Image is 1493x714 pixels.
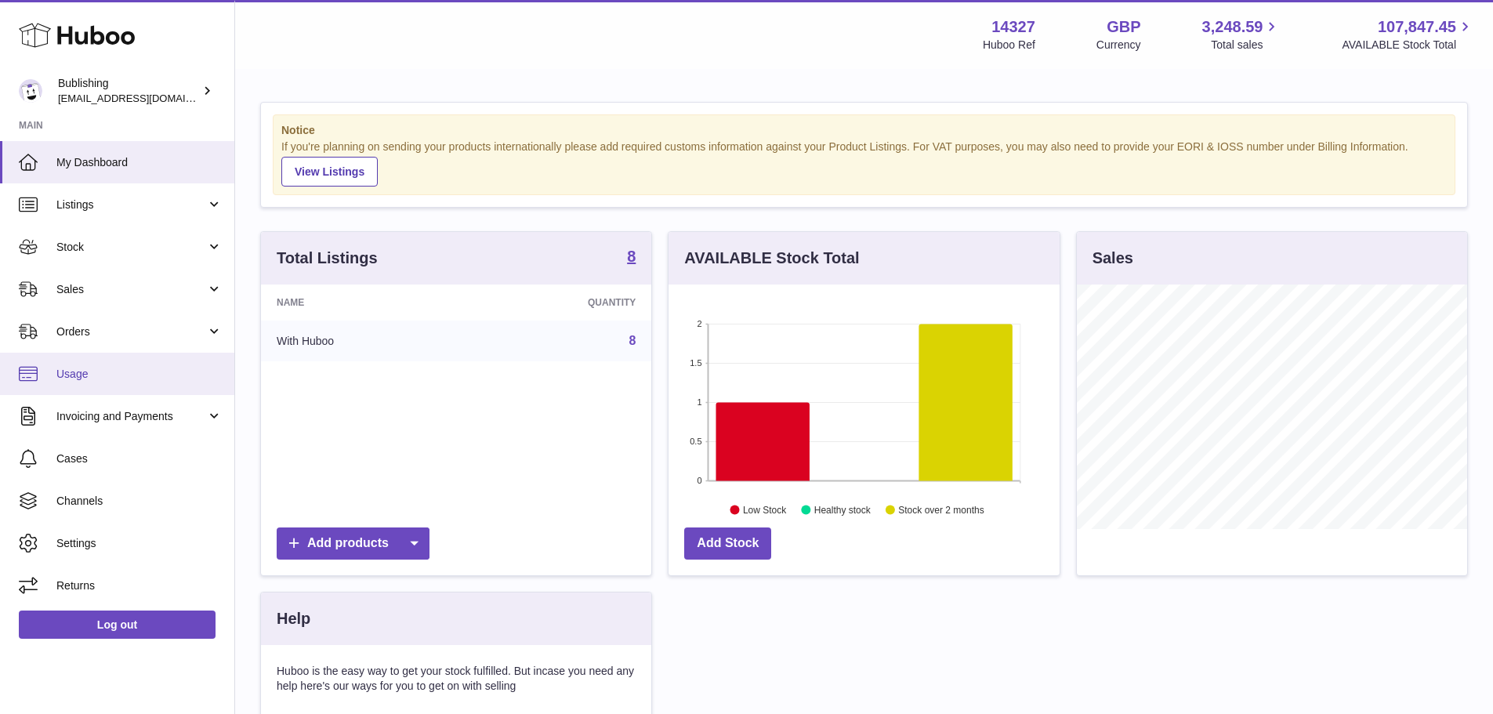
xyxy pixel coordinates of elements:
text: 0.5 [690,437,702,446]
h3: Sales [1093,248,1133,269]
text: 1.5 [690,358,702,368]
h3: Total Listings [277,248,378,269]
h3: AVAILABLE Stock Total [684,248,859,269]
strong: Notice [281,123,1447,138]
span: 107,847.45 [1378,16,1456,38]
span: Usage [56,367,223,382]
text: 1 [698,397,702,407]
a: 8 [627,248,636,267]
strong: 8 [627,248,636,264]
div: Bublishing [58,76,199,106]
span: Orders [56,324,206,339]
span: Stock [56,240,206,255]
text: Healthy stock [814,504,872,515]
span: Returns [56,578,223,593]
span: Cases [56,451,223,466]
text: Low Stock [743,504,787,515]
span: AVAILABLE Stock Total [1342,38,1474,53]
a: Add Stock [684,527,771,560]
span: My Dashboard [56,155,223,170]
td: With Huboo [261,321,467,361]
span: Total sales [1211,38,1281,53]
a: 3,248.59 Total sales [1202,16,1281,53]
span: Sales [56,282,206,297]
a: 107,847.45 AVAILABLE Stock Total [1342,16,1474,53]
th: Name [261,285,467,321]
a: Log out [19,611,216,639]
span: 3,248.59 [1202,16,1263,38]
a: Add products [277,527,429,560]
h3: Help [277,608,310,629]
a: 8 [629,334,636,347]
div: Currency [1096,38,1141,53]
span: Invoicing and Payments [56,409,206,424]
span: [EMAIL_ADDRESS][DOMAIN_NAME] [58,92,230,104]
a: View Listings [281,157,378,187]
div: Huboo Ref [983,38,1035,53]
text: 2 [698,319,702,328]
span: Listings [56,198,206,212]
div: If you're planning on sending your products internationally please add required customs informati... [281,140,1447,187]
text: 0 [698,476,702,485]
p: Huboo is the easy way to get your stock fulfilled. But incase you need any help here's our ways f... [277,664,636,694]
span: Channels [56,494,223,509]
strong: 14327 [991,16,1035,38]
img: internalAdmin-14327@internal.huboo.com [19,79,42,103]
th: Quantity [467,285,651,321]
span: Settings [56,536,223,551]
text: Stock over 2 months [899,504,984,515]
strong: GBP [1107,16,1140,38]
